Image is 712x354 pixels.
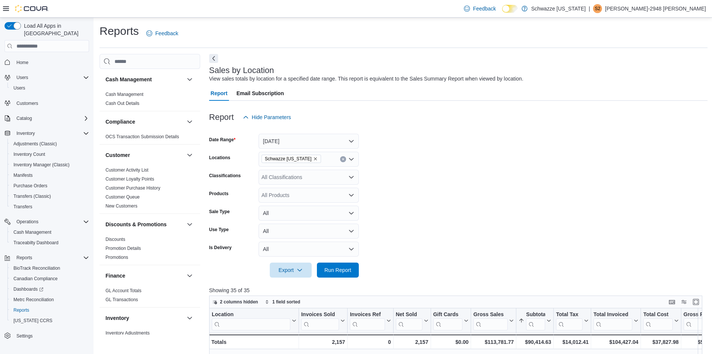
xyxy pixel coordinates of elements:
a: Customers [13,99,41,108]
h3: Cash Management [106,76,152,83]
span: Inventory [13,129,89,138]
span: Customer Purchase History [106,185,161,191]
button: 1 field sorted [262,297,303,306]
div: 0 [350,338,391,347]
span: Customers [16,100,38,106]
a: Purchase Orders [10,181,51,190]
button: Operations [13,217,42,226]
a: [US_STATE] CCRS [10,316,55,325]
button: Total Tax [556,311,589,330]
span: Cash Management [106,91,143,97]
button: Open list of options [348,192,354,198]
span: Reports [13,253,89,262]
button: Remove Schwazze New Mexico from selection in this group [313,157,318,161]
span: Inventory Manager (Classic) [10,160,89,169]
a: Adjustments (Classic) [10,139,60,148]
button: Purchase Orders [7,181,92,191]
button: Gift Cards [433,311,468,330]
span: Feedback [473,5,496,12]
button: Settings [1,330,92,341]
button: Transfers (Classic) [7,191,92,202]
div: View sales totals by location for a specified date range. This report is equivalent to the Sales ... [209,75,523,83]
div: Subtotal [526,311,545,330]
button: Inventory [185,314,194,323]
span: Traceabilty Dashboard [10,238,89,247]
button: Finance [106,272,184,279]
div: Discounts & Promotions [100,235,200,265]
span: Export [274,263,307,278]
button: [US_STATE] CCRS [7,315,92,326]
button: Users [13,73,31,82]
button: Inventory Count [7,149,92,160]
button: Compliance [106,118,184,125]
span: Customer Loyalty Points [106,176,154,182]
span: Manifests [13,172,33,178]
span: Hide Parameters [252,114,291,121]
a: Cash Out Details [106,101,140,106]
p: Showing 35 of 35 [209,287,708,294]
button: Finance [185,271,194,280]
div: Compliance [100,132,200,144]
span: 2 columns hidden [220,299,258,305]
button: Invoices Sold [301,311,345,330]
span: Customers [13,99,89,108]
span: Users [13,73,89,82]
span: Dashboards [10,285,89,294]
button: Next [209,54,218,63]
span: Transfers (Classic) [10,192,89,201]
span: Cash Out Details [106,100,140,106]
span: Inventory [16,130,35,136]
a: Users [10,84,28,93]
span: Manifests [10,171,89,180]
a: Customer Purchase History [106,185,161,191]
span: Traceabilty Dashboard [13,240,58,246]
button: Gross Sales [473,311,514,330]
a: Inventory Manager (Classic) [10,160,73,169]
div: Cash Management [100,90,200,111]
div: Total Tax [556,311,583,330]
h3: Inventory [106,314,129,322]
button: Display options [679,297,688,306]
button: Cash Management [7,227,92,237]
span: Canadian Compliance [10,274,89,283]
span: Metrc Reconciliation [13,297,54,303]
span: Report [211,86,227,101]
span: Reports [13,307,29,313]
button: [DATE] [259,134,359,149]
button: Customer [185,151,194,160]
a: Transfers (Classic) [10,192,54,201]
span: Users [10,84,89,93]
label: Date Range [209,137,236,143]
span: Catalog [16,115,32,121]
a: Inventory Count [10,150,48,159]
label: Classifications [209,173,241,179]
button: Inventory [1,128,92,139]
span: Home [16,60,28,66]
label: Is Delivery [209,245,232,251]
button: Total Invoiced [593,311,638,330]
a: Customer Loyalty Points [106,176,154,182]
button: Keyboard shortcuts [667,297,676,306]
div: Net Sold [395,311,422,330]
div: Invoices Sold [301,311,339,330]
span: Reports [16,255,32,261]
h3: Customer [106,151,130,159]
div: Location [212,311,290,318]
p: | [589,4,590,13]
div: $90,414.63 [519,338,551,347]
div: Finance [100,286,200,307]
span: Discounts [106,236,125,242]
p: [PERSON_NAME]-2948 [PERSON_NAME] [605,4,706,13]
span: Adjustments (Classic) [13,141,57,147]
a: Manifests [10,171,36,180]
span: Inventory Count [10,150,89,159]
div: Total Invoiced [593,311,632,318]
a: Feedback [461,1,499,16]
span: Operations [13,217,89,226]
div: $37,827.98 [643,338,678,347]
span: Dashboards [13,286,43,292]
a: Settings [13,332,36,341]
div: Subtotal [526,311,545,318]
a: Inventory Adjustments [106,330,150,336]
